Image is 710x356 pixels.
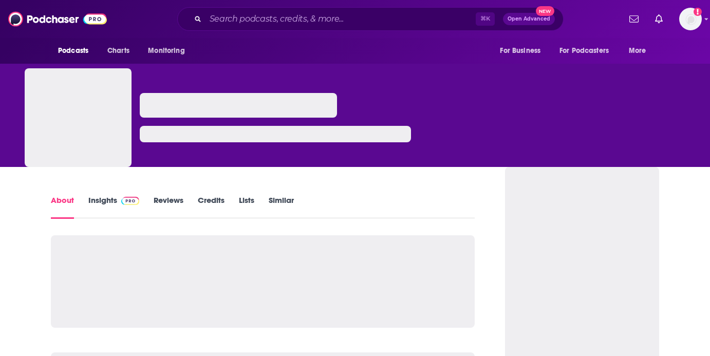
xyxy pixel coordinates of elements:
[58,44,88,58] span: Podcasts
[553,41,624,61] button: open menu
[148,44,184,58] span: Monitoring
[8,9,107,29] img: Podchaser - Follow, Share and Rate Podcasts
[679,8,702,30] button: Show profile menu
[493,41,553,61] button: open menu
[694,8,702,16] svg: Add a profile image
[622,41,659,61] button: open menu
[476,12,495,26] span: ⌘ K
[503,13,555,25] button: Open AdvancedNew
[239,195,254,219] a: Lists
[121,197,139,205] img: Podchaser Pro
[679,8,702,30] img: User Profile
[269,195,294,219] a: Similar
[101,41,136,61] a: Charts
[177,7,564,31] div: Search podcasts, credits, & more...
[651,10,667,28] a: Show notifications dropdown
[536,6,554,16] span: New
[107,44,129,58] span: Charts
[559,44,609,58] span: For Podcasters
[198,195,225,219] a: Credits
[88,195,139,219] a: InsightsPodchaser Pro
[629,44,646,58] span: More
[205,11,476,27] input: Search podcasts, credits, & more...
[154,195,183,219] a: Reviews
[141,41,198,61] button: open menu
[508,16,550,22] span: Open Advanced
[679,8,702,30] span: Logged in as antonettefrontgate
[51,195,74,219] a: About
[500,44,540,58] span: For Business
[51,41,102,61] button: open menu
[625,10,643,28] a: Show notifications dropdown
